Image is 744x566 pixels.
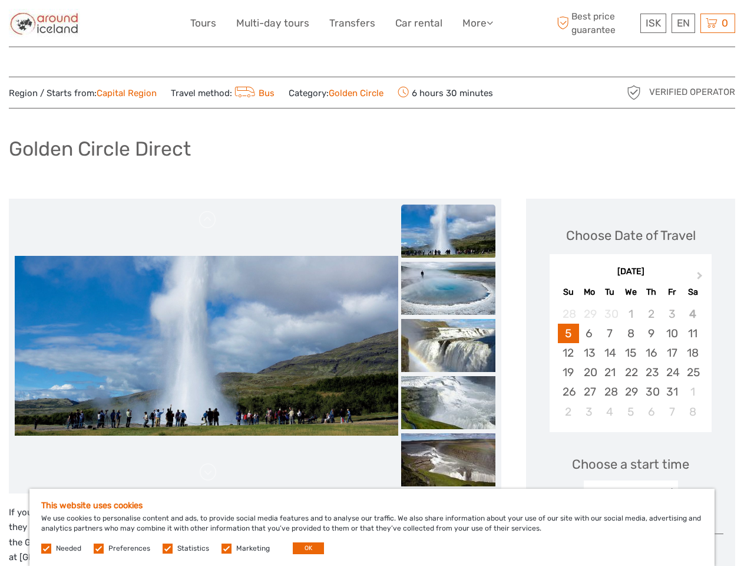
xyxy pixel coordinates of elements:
[9,137,191,161] h1: Golden Circle Direct
[579,343,600,363] div: Choose Monday, October 13th, 2025
[566,226,696,245] div: Choose Date of Travel
[177,544,209,554] label: Statistics
[641,402,662,422] div: Choose Thursday, November 6th, 2025
[329,88,383,98] a: Golden Circle
[135,18,150,32] button: Open LiveChat chat widget
[579,382,600,402] div: Choose Monday, October 27th, 2025
[620,382,641,402] div: Choose Wednesday, October 29th, 2025
[641,284,662,300] div: Th
[108,544,150,554] label: Preferences
[41,501,703,511] h5: This website uses cookies
[662,304,682,324] div: Not available Friday, October 3rd, 2025
[56,544,81,554] label: Needed
[682,304,703,324] div: Not available Saturday, October 4th, 2025
[579,324,600,343] div: Choose Monday, October 6th, 2025
[554,10,637,36] span: Best price guarantee
[236,544,270,554] label: Marketing
[624,83,643,102] img: verified_operator_grey_128.png
[232,88,275,98] a: Bus
[579,304,600,324] div: Not available Monday, September 29th, 2025
[672,14,695,33] div: EN
[29,489,715,566] div: We use cookies to personalise content and ads, to provide social media features and to analyse ou...
[600,363,620,382] div: Choose Tuesday, October 21st, 2025
[692,269,710,288] button: Next Month
[600,402,620,422] div: Choose Tuesday, November 4th, 2025
[682,324,703,343] div: Choose Saturday, October 11th, 2025
[558,343,578,363] div: Choose Sunday, October 12th, 2025
[616,487,645,502] div: 10:00
[662,343,682,363] div: Choose Friday, October 17th, 2025
[558,363,578,382] div: Choose Sunday, October 19th, 2025
[600,382,620,402] div: Choose Tuesday, October 28th, 2025
[662,382,682,402] div: Choose Friday, October 31st, 2025
[329,15,375,32] a: Transfers
[600,343,620,363] div: Choose Tuesday, October 14th, 2025
[662,324,682,343] div: Choose Friday, October 10th, 2025
[558,402,578,422] div: Choose Sunday, November 2nd, 2025
[401,205,495,258] img: 937e1139ad2f495a8958600b61a8bffb_slider_thumbnail.jpg
[558,284,578,300] div: Su
[682,402,703,422] div: Choose Saturday, November 8th, 2025
[293,542,324,554] button: OK
[190,15,216,32] a: Tours
[682,284,703,300] div: Sa
[662,284,682,300] div: Fr
[9,87,157,100] span: Region / Starts from:
[620,284,641,300] div: We
[682,382,703,402] div: Choose Saturday, November 1st, 2025
[401,319,495,372] img: 3c5afd59f6fa4641bfda3e60838eb9d5_slider_thumbnail.jpg
[97,88,157,98] a: Capital Region
[579,402,600,422] div: Choose Monday, November 3rd, 2025
[641,343,662,363] div: Choose Thursday, October 16th, 2025
[395,15,442,32] a: Car rental
[641,324,662,343] div: Choose Thursday, October 9th, 2025
[171,84,275,101] span: Travel method:
[462,15,493,32] a: More
[236,15,309,32] a: Multi-day tours
[641,382,662,402] div: Choose Thursday, October 30th, 2025
[398,84,493,101] span: 6 hours 30 minutes
[401,433,495,486] img: 164d81a8982c4a50911da406a7c6b29b_slider_thumbnail.jpg
[649,86,735,98] span: Verified Operator
[600,324,620,343] div: Choose Tuesday, October 7th, 2025
[401,376,495,429] img: e710b387ff5548ae9ae158d667605b29_slider_thumbnail.jpg
[600,304,620,324] div: Not available Tuesday, September 30th, 2025
[620,324,641,343] div: Choose Wednesday, October 8th, 2025
[553,304,707,422] div: month 2025-10
[620,343,641,363] div: Choose Wednesday, October 15th, 2025
[646,17,661,29] span: ISK
[682,363,703,382] div: Choose Saturday, October 25th, 2025
[620,402,641,422] div: Choose Wednesday, November 5th, 2025
[16,21,133,30] p: We're away right now. Please check back later!
[572,455,689,473] span: Choose a start time
[558,324,578,343] div: Choose Sunday, October 5th, 2025
[600,284,620,300] div: Tu
[579,363,600,382] div: Choose Monday, October 20th, 2025
[15,256,398,436] img: 937e1139ad2f495a8958600b61a8bffb_main_slider.jpg
[620,304,641,324] div: Not available Wednesday, October 1st, 2025
[401,262,495,315] img: 47c98d74d5e64530baf18327161bddc6_slider_thumbnail.jpg
[289,87,383,100] span: Category:
[558,382,578,402] div: Choose Sunday, October 26th, 2025
[662,363,682,382] div: Choose Friday, October 24th, 2025
[641,363,662,382] div: Choose Thursday, October 23rd, 2025
[682,343,703,363] div: Choose Saturday, October 18th, 2025
[558,304,578,324] div: Not available Sunday, September 28th, 2025
[579,284,600,300] div: Mo
[662,402,682,422] div: Choose Friday, November 7th, 2025
[641,304,662,324] div: Not available Thursday, October 2nd, 2025
[720,17,730,29] span: 0
[550,266,712,278] div: [DATE]
[9,9,80,38] img: Around Iceland
[620,363,641,382] div: Choose Wednesday, October 22nd, 2025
